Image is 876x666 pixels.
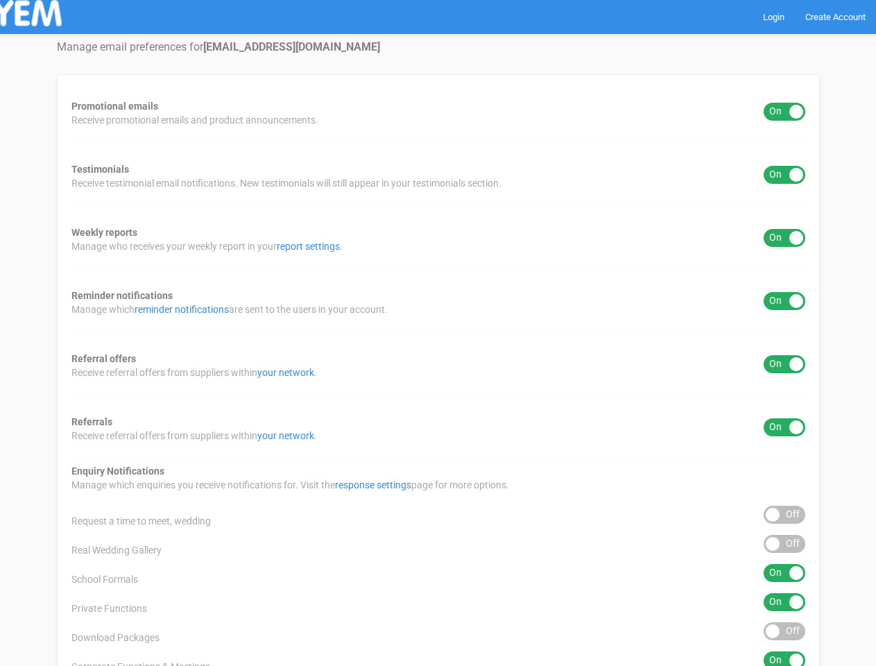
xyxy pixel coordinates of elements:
[71,466,164,477] strong: Enquiry Notifications
[71,366,317,379] span: Receive referral offers from suppliers within .
[71,290,173,301] strong: Reminder notifications
[71,572,138,586] span: School Formals
[257,367,314,378] a: your network
[277,241,340,252] a: report settings
[71,543,162,557] span: Real Wedding Gallery
[71,302,388,316] span: Manage which are sent to the users in your account.
[71,631,160,644] span: Download Packages
[71,164,129,175] strong: Testimonials
[71,176,501,190] span: Receive testimonial email notifications. New testimonials will still appear in your testimonials ...
[335,479,411,490] a: response settings
[71,601,147,615] span: Private Functions
[71,101,158,112] strong: Promotional emails
[71,113,318,127] span: Receive promotional emails and product announcements.
[135,304,229,315] a: reminder notifications
[71,478,509,492] span: Manage which enquiries you receive notifications for. Visit the page for more options.
[71,416,112,427] strong: Referrals
[71,429,317,443] span: Receive referral offers from suppliers within .
[257,430,314,441] a: your network
[203,40,380,53] strong: [EMAIL_ADDRESS][DOMAIN_NAME]
[71,514,211,528] span: Request a time to meet, wedding
[71,227,137,238] strong: Weekly reports
[71,239,343,253] span: Manage who receives your weekly report in your .
[57,41,820,53] h4: Manage email preferences for
[71,353,136,364] strong: Referral offers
